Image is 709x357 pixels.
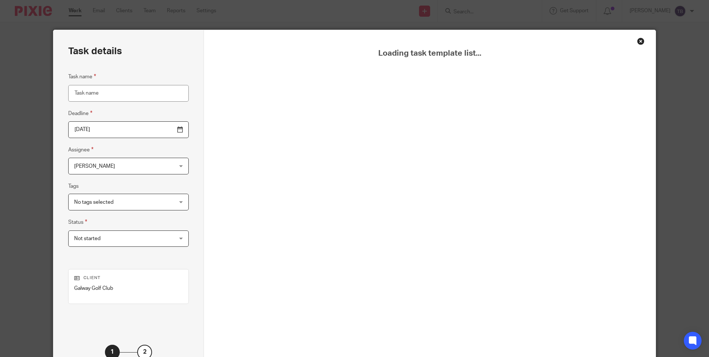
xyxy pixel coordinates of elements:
label: Assignee [68,145,93,154]
input: Task name [68,85,189,102]
p: Client [74,275,183,281]
span: Not started [74,236,100,241]
label: Tags [68,183,79,190]
span: No tags selected [74,200,113,205]
span: Loading task template list... [222,49,637,58]
p: Galway Golf Club [74,285,183,292]
label: Task name [68,72,96,81]
label: Deadline [68,109,92,118]
div: Close this dialog window [637,37,644,45]
h2: Task details [68,45,122,58]
span: [PERSON_NAME] [74,164,115,169]
label: Status [68,218,87,226]
input: Pick a date [68,121,189,138]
